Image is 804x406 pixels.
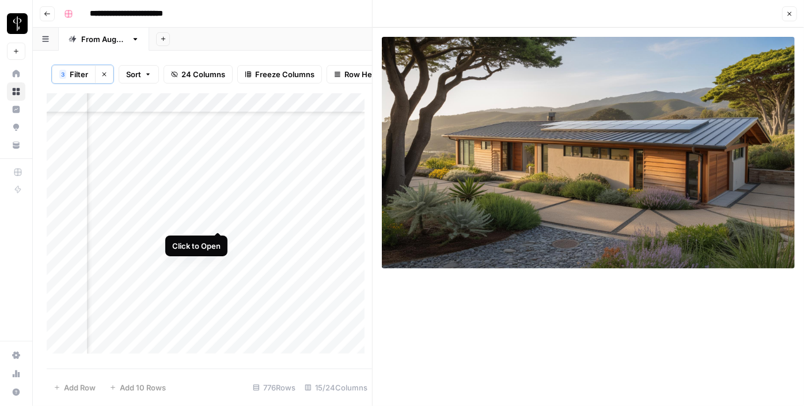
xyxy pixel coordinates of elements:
[7,118,25,136] a: Opportunities
[300,378,372,397] div: 15/24 Columns
[7,383,25,401] button: Help + Support
[7,13,28,34] img: LP Production Workloads Logo
[103,378,173,397] button: Add 10 Rows
[327,65,393,84] button: Row Height
[255,69,314,80] span: Freeze Columns
[344,69,386,80] span: Row Height
[64,382,96,393] span: Add Row
[7,365,25,383] a: Usage
[59,28,149,51] a: From [DATE]
[61,70,65,79] span: 3
[181,69,225,80] span: 24 Columns
[59,70,66,79] div: 3
[382,37,795,268] img: Row/Cell
[7,9,25,38] button: Workspace: LP Production Workloads
[47,378,103,397] button: Add Row
[52,65,95,84] button: 3Filter
[119,65,159,84] button: Sort
[7,82,25,101] a: Browse
[172,240,221,252] div: Click to Open
[81,33,127,45] div: From [DATE]
[126,69,141,80] span: Sort
[7,64,25,83] a: Home
[70,69,88,80] span: Filter
[248,378,300,397] div: 776 Rows
[7,100,25,119] a: Insights
[120,382,166,393] span: Add 10 Rows
[237,65,322,84] button: Freeze Columns
[164,65,233,84] button: 24 Columns
[7,346,25,365] a: Settings
[7,136,25,154] a: Your Data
